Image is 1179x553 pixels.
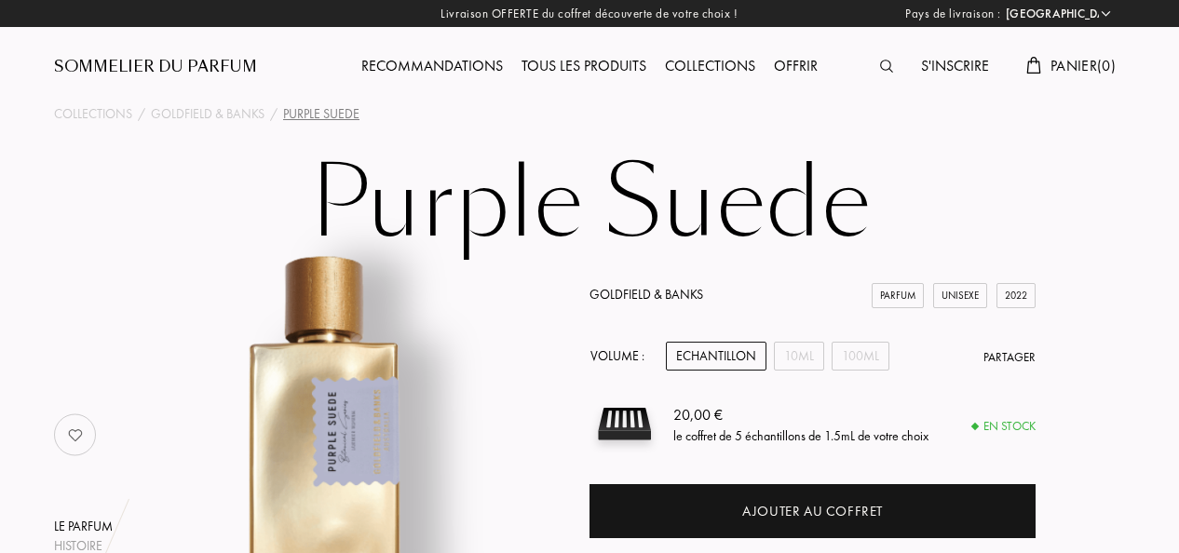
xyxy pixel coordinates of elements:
div: Echantillon [666,342,766,371]
div: Volume : [589,342,655,371]
div: 10mL [774,342,824,371]
a: S'inscrire [912,56,998,75]
div: 100mL [832,342,889,371]
div: Collections [656,55,765,79]
div: Offrir [765,55,827,79]
span: Pays de livraison : [905,5,1001,23]
a: Offrir [765,56,827,75]
img: search_icn.svg [880,60,893,73]
a: Goldfield & Banks [151,104,264,124]
div: Tous les produits [512,55,656,79]
div: Ajouter au coffret [742,501,883,522]
div: / [138,104,145,124]
a: Collections [656,56,765,75]
div: Le parfum [54,517,161,536]
img: no_like_p.png [57,416,94,453]
img: sample box [589,389,659,459]
img: cart.svg [1026,57,1041,74]
a: Goldfield & Banks [589,286,703,303]
a: Sommelier du Parfum [54,56,257,78]
div: Parfum [872,283,924,308]
div: 20,00 € [673,403,928,425]
h1: Purple Suede [124,153,1055,255]
div: En stock [972,417,1036,436]
div: Unisexe [933,283,987,308]
a: Recommandations [352,56,512,75]
span: Panier ( 0 ) [1050,56,1116,75]
a: Tous les produits [512,56,656,75]
div: Purple Suede [283,104,359,124]
div: S'inscrire [912,55,998,79]
div: / [270,104,278,124]
div: Recommandations [352,55,512,79]
div: le coffret de 5 échantillons de 1.5mL de votre choix [673,425,928,445]
div: 2022 [996,283,1036,308]
a: Collections [54,104,132,124]
div: Partager [983,348,1036,367]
